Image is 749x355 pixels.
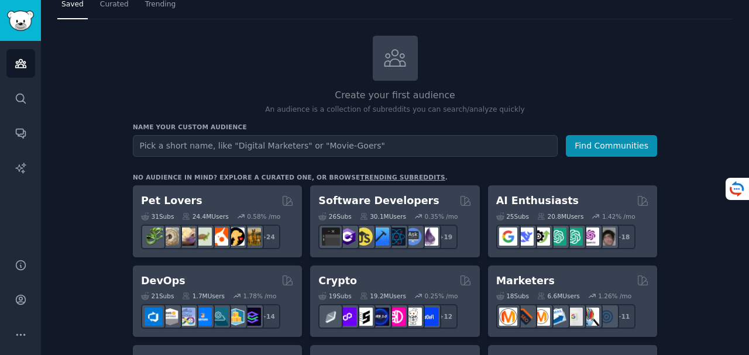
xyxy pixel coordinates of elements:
div: 0.58 % /mo [247,212,280,220]
img: AWS_Certified_Experts [161,308,179,326]
div: 1.7M Users [182,292,225,300]
img: googleads [565,308,583,326]
img: web3 [371,308,389,326]
div: 1.26 % /mo [598,292,631,300]
div: 19 Sub s [318,292,351,300]
img: content_marketing [499,308,517,326]
img: ethfinance [322,308,340,326]
input: Pick a short name, like "Digital Marketers" or "Movie-Goers" [133,135,558,157]
div: + 19 [433,225,458,249]
div: 0.25 % /mo [425,292,458,300]
img: leopardgeckos [177,228,195,246]
div: + 18 [611,225,635,249]
div: 18 Sub s [496,292,529,300]
h2: AI Enthusiasts [496,194,579,208]
div: 19.2M Users [360,292,406,300]
img: GummySearch logo [7,11,34,31]
img: GoogleGeminiAI [499,228,517,246]
h3: Name your custom audience [133,123,657,131]
div: 26 Sub s [318,212,351,220]
div: No audience in mind? Explore a curated one, or browse . [133,173,448,181]
img: Emailmarketing [548,308,566,326]
div: + 12 [433,304,458,329]
img: csharp [338,228,356,246]
img: iOSProgramming [371,228,389,246]
img: OpenAIDev [581,228,599,246]
div: 21 Sub s [141,292,174,300]
img: defi_ [420,308,438,326]
div: 20.8M Users [537,212,583,220]
img: herpetology [145,228,163,246]
img: dogbreed [243,228,261,246]
a: trending subreddits [360,174,445,181]
img: Docker_DevOps [177,308,195,326]
img: turtle [194,228,212,246]
div: 0.35 % /mo [425,212,458,220]
img: defiblockchain [387,308,406,326]
img: DevOpsLinks [194,308,212,326]
img: platformengineering [210,308,228,326]
img: reactnative [387,228,406,246]
div: 25 Sub s [496,212,529,220]
div: + 14 [256,304,280,329]
h2: Crypto [318,274,357,288]
img: chatgpt_promptDesign [548,228,566,246]
img: MarketingResearch [581,308,599,326]
div: 6.6M Users [537,292,580,300]
img: AskComputerScience [404,228,422,246]
button: Find Communities [566,135,657,157]
div: 1.78 % /mo [243,292,277,300]
img: AItoolsCatalog [532,228,550,246]
img: chatgpt_prompts_ [565,228,583,246]
img: azuredevops [145,308,163,326]
img: learnjavascript [355,228,373,246]
div: 24.4M Users [182,212,228,220]
h2: Create your first audience [133,88,657,103]
img: software [322,228,340,246]
div: + 11 [611,304,635,329]
div: 30.1M Users [360,212,406,220]
div: + 24 [256,225,280,249]
img: OnlineMarketing [597,308,616,326]
img: 0xPolygon [338,308,356,326]
img: aws_cdk [226,308,245,326]
img: DeepSeek [516,228,534,246]
img: ballpython [161,228,179,246]
img: AskMarketing [532,308,550,326]
h2: Marketers [496,274,555,288]
img: cockatiel [210,228,228,246]
div: 1.42 % /mo [602,212,635,220]
img: elixir [420,228,438,246]
h2: Pet Lovers [141,194,202,208]
img: CryptoNews [404,308,422,326]
img: PetAdvice [226,228,245,246]
img: ArtificalIntelligence [597,228,616,246]
h2: DevOps [141,274,185,288]
h2: Software Developers [318,194,439,208]
div: 31 Sub s [141,212,174,220]
img: bigseo [516,308,534,326]
p: An audience is a collection of subreddits you can search/analyze quickly [133,105,657,115]
img: PlatformEngineers [243,308,261,326]
img: ethstaker [355,308,373,326]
